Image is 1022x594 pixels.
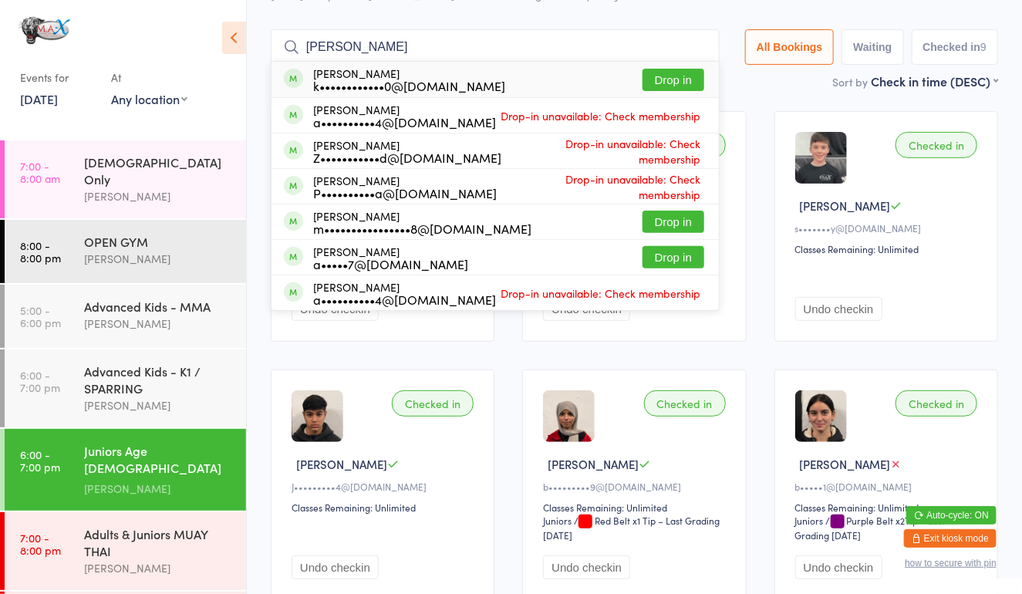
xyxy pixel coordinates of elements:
time: 5:00 - 6:00 pm [20,304,61,329]
time: 6:00 - 7:00 pm [20,448,60,473]
div: Checked in [896,132,977,158]
div: Juniors [543,514,572,527]
div: Juniors [795,514,824,527]
div: [PERSON_NAME] [313,139,501,164]
button: Drop in [643,246,704,268]
span: [PERSON_NAME] [800,456,891,472]
div: [PERSON_NAME] [313,67,505,92]
div: [PERSON_NAME] [313,174,497,199]
a: 7:00 -8:00 pmAdults & Juniors MUAY THAI[PERSON_NAME] [5,512,246,590]
div: Checked in [392,390,474,417]
span: / Purple Belt x2Tip – Last Grading [DATE] [795,514,946,542]
div: Checked in [644,390,726,417]
img: MAX Training Academy Ltd [15,12,73,49]
span: Drop-in unavailable: Check membership [497,167,704,206]
span: [PERSON_NAME] [296,456,387,472]
div: [PERSON_NAME] [313,103,496,128]
div: Classes Remaining: Unlimited [795,242,982,255]
div: Any location [111,90,187,107]
a: 7:00 -8:00 am[DEMOGRAPHIC_DATA] Only[PERSON_NAME] [5,140,246,218]
time: 8:00 - 8:00 pm [20,239,61,264]
div: m••••••••••••••••8@[DOMAIN_NAME] [313,222,531,235]
div: Classes Remaining: Unlimited [795,501,982,514]
button: Waiting [842,29,903,65]
div: 9 [980,41,987,53]
div: a••••••••••4@[DOMAIN_NAME] [313,116,496,128]
div: a•••••7@[DOMAIN_NAME] [313,258,468,270]
div: [PERSON_NAME] [84,397,233,414]
div: [PERSON_NAME] [84,480,233,498]
div: [PERSON_NAME] [84,250,233,268]
div: J•••••••••4@[DOMAIN_NAME] [292,480,478,493]
img: image1726595893.png [292,390,343,442]
img: image1727202247.png [795,390,847,442]
div: Classes Remaining: Unlimited [543,501,730,514]
div: Events for [20,65,96,90]
div: b•••••1@[DOMAIN_NAME] [795,480,982,493]
div: Classes Remaining: Unlimited [292,501,478,514]
div: Check in time (DESC) [871,73,998,89]
img: image1730315102.png [543,390,595,442]
time: 6:00 - 7:00 pm [20,369,60,393]
div: [PERSON_NAME] [84,315,233,332]
label: Sort by [832,74,868,89]
div: [DEMOGRAPHIC_DATA] Only [84,154,233,187]
button: how to secure with pin [905,558,997,569]
div: OPEN GYM [84,233,233,250]
button: Checked in9 [912,29,999,65]
button: Drop in [643,69,704,91]
div: a••••••••••4@[DOMAIN_NAME] [313,293,496,305]
button: Auto-cycle: ON [906,506,997,525]
div: [PERSON_NAME] [313,245,468,270]
button: Undo checkin [795,555,882,579]
span: Drop-in unavailable: Check membership [497,282,704,305]
time: 7:00 - 8:00 pm [20,532,61,556]
button: Exit kiosk mode [904,529,997,548]
div: [PERSON_NAME] [84,187,233,205]
div: At [111,65,187,90]
div: Z•••••••••••d@[DOMAIN_NAME] [313,151,501,164]
div: k••••••••••••0@[DOMAIN_NAME] [313,79,505,92]
div: Advanced Kids - MMA [84,298,233,315]
div: Juniors Age [DEMOGRAPHIC_DATA] STRENGTH & CONDITIONING [84,442,233,480]
div: [PERSON_NAME] [313,281,496,305]
span: Drop-in unavailable: Check membership [497,104,704,127]
input: Search [271,29,720,65]
button: Drop in [643,211,704,233]
span: / Red Belt x1 Tip – Last Grading [DATE] [543,514,720,542]
div: b•••••••••9@[DOMAIN_NAME] [543,480,730,493]
a: 5:00 -6:00 pmAdvanced Kids - MMA[PERSON_NAME] [5,285,246,348]
span: [PERSON_NAME] [548,456,639,472]
a: 8:00 -8:00 pmOPEN GYM[PERSON_NAME] [5,220,246,283]
button: Undo checkin [543,555,630,579]
div: [PERSON_NAME] [84,559,233,577]
a: [DATE] [20,90,58,107]
button: All Bookings [745,29,835,65]
img: image1710200587.png [795,132,847,184]
span: [PERSON_NAME] [800,197,891,214]
a: 6:00 -7:00 pmAdvanced Kids - K1 / SPARRING[PERSON_NAME] [5,349,246,427]
button: Undo checkin [292,555,379,579]
div: Adults & Juniors MUAY THAI [84,525,233,559]
time: 7:00 - 8:00 am [20,160,60,184]
div: [PERSON_NAME] [313,210,531,235]
div: P••••••••••a@[DOMAIN_NAME] [313,187,497,199]
span: Drop-in unavailable: Check membership [501,132,704,170]
div: Checked in [896,390,977,417]
button: Undo checkin [795,297,882,321]
a: 6:00 -7:00 pmJuniors Age [DEMOGRAPHIC_DATA] STRENGTH & CONDITIONING[PERSON_NAME] [5,429,246,511]
div: Advanced Kids - K1 / SPARRING [84,363,233,397]
div: s•••••••y@[DOMAIN_NAME] [795,221,982,235]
